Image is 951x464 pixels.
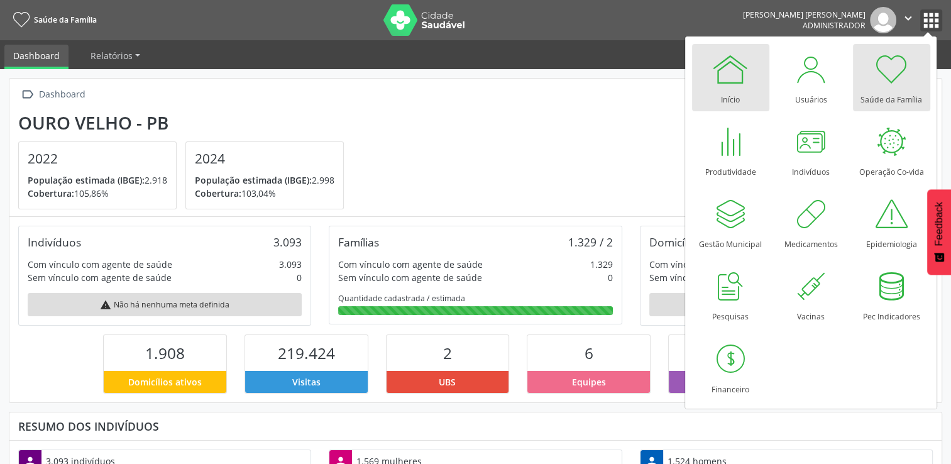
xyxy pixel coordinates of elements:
span: Relatórios [91,50,133,62]
div: 3.093 [273,235,302,249]
span: 6 [584,343,593,363]
div: Sem vínculo com agente de saúde [28,271,172,284]
span: Equipes [571,375,605,389]
div: Quantidade cadastrada / estimada [338,293,612,304]
span: 1.908 [145,343,185,363]
div: Famílias [338,235,379,249]
a: Saúde da Família [853,44,930,111]
div: Domicílios [649,235,701,249]
a: Produtividade [692,116,769,184]
p: 2.918 [28,174,167,187]
i: warning [100,299,111,311]
div: Com vínculo com agente de saúde [338,258,483,271]
span: Visitas [292,375,321,389]
div: Resumo dos indivíduos [18,419,933,433]
span: População estimada (IBGE): [28,174,145,186]
h4: 2022 [28,151,167,167]
span: Cobertura: [195,187,241,199]
button: apps [920,9,942,31]
a: Saúde da Família [9,9,97,30]
div: Não há nenhuma meta definida [28,293,302,316]
div: Com vínculo com agente de saúde [28,258,172,271]
span: Saúde da Família [34,14,97,25]
div: 1.329 / 2 [568,235,613,249]
a: Usuários [772,44,850,111]
p: 2.998 [195,174,334,187]
a: Dashboard [4,45,69,69]
span: Feedback [933,202,945,246]
a: Pesquisas [692,261,769,328]
a: Operação Co-vida [853,116,930,184]
span: 2 [443,343,452,363]
button: Feedback - Mostrar pesquisa [927,189,951,275]
div: 0 [297,271,302,284]
div: Sem vínculo com agente de saúde [338,271,482,284]
a: Pec Indicadores [853,261,930,328]
p: 103,04% [195,187,334,200]
div: Ouro Velho - PB [18,113,353,133]
span: Domicílios ativos [128,375,202,389]
p: 105,86% [28,187,167,200]
span: Administrador [803,20,866,31]
div: Dashboard [36,86,87,104]
a: Financeiro [692,334,769,401]
div: 1.329 [590,258,613,271]
img: img [870,7,896,33]
div: [PERSON_NAME] [PERSON_NAME] [743,9,866,20]
span: UBS [439,375,456,389]
div: Indivíduos [28,235,81,249]
a: Relatórios [82,45,149,67]
div: 3.093 [279,258,302,271]
i:  [18,86,36,104]
span: Cobertura: [28,187,74,199]
button:  [896,7,920,33]
a: Epidemiologia [853,189,930,256]
div: Com vínculo com agente de saúde [649,258,794,271]
span: 219.424 [278,343,335,363]
span: População estimada (IBGE): [195,174,312,186]
a: Vacinas [772,261,850,328]
div: 0 [608,271,613,284]
a:  Dashboard [18,86,87,104]
i:  [901,11,915,25]
a: Medicamentos [772,189,850,256]
a: Indivíduos [772,116,850,184]
div: Sem vínculo com agente de saúde [649,271,793,284]
div: Não há nenhuma meta definida [649,293,923,316]
a: Início [692,44,769,111]
h4: 2024 [195,151,334,167]
a: Gestão Municipal [692,189,769,256]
